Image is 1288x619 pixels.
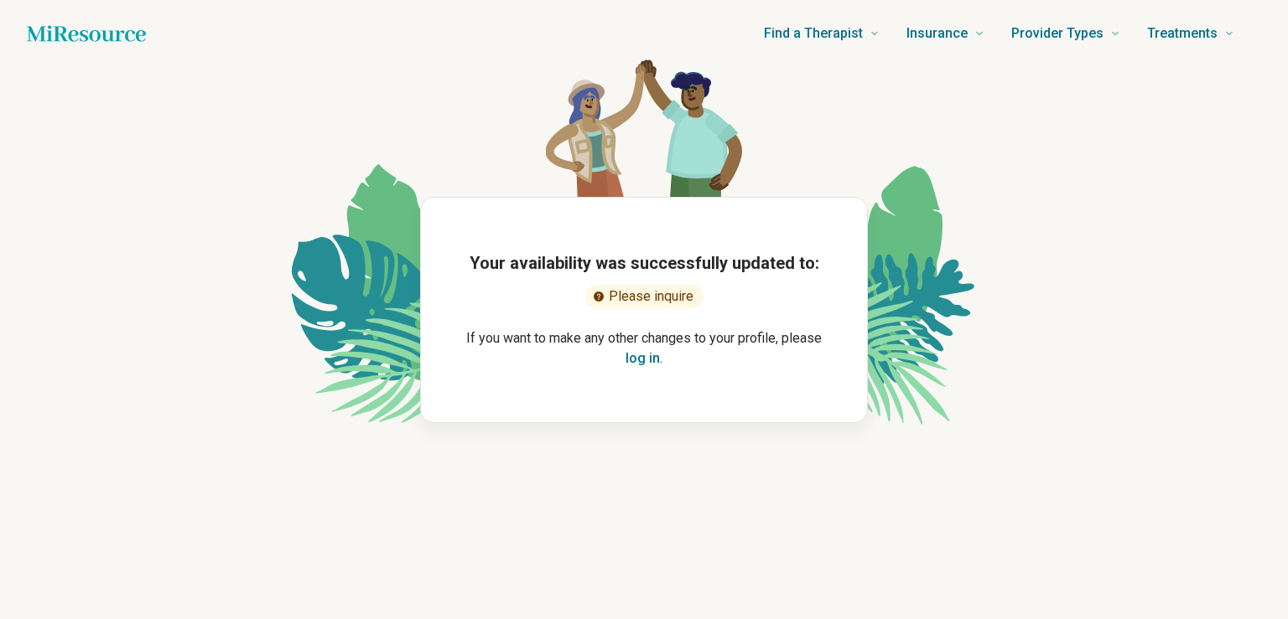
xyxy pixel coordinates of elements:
[470,251,819,275] h1: Your availability was successfully updated to:
[626,348,660,369] button: log in
[764,22,863,45] span: Find a Therapist
[585,285,704,308] div: Please inquire
[27,17,146,50] a: Home page
[906,22,968,45] span: Insurance
[1011,22,1104,45] span: Provider Types
[448,328,840,369] p: If you want to make any other changes to your profile, please .
[1147,22,1218,45] span: Treatments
